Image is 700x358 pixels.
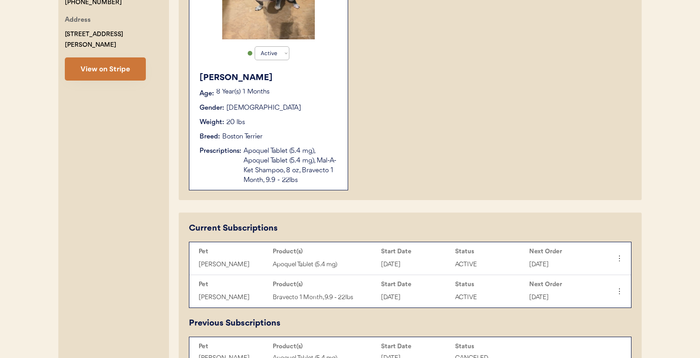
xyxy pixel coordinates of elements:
div: Next Order [529,248,599,255]
div: Address [65,15,91,26]
div: Current Subscriptions [189,222,278,235]
div: Start Date [381,281,450,288]
div: Product(s) [273,281,376,288]
div: Pet [199,248,268,255]
div: [PERSON_NAME] [199,259,268,270]
div: Bravecto 1 Month, 9.9 - 22lbs [273,292,376,303]
div: Pet [199,343,268,350]
div: [DATE] [381,259,450,270]
div: ACTIVE [455,259,525,270]
div: Apoquel Tablet (5.4 mg), Apoquel Tablet (5.4 mg), Mal-A-Ket Shampoo, 8 oz, Bravecto 1 Month, 9.9 ... [244,146,338,185]
div: [DEMOGRAPHIC_DATA] [226,103,301,113]
div: ACTIVE [455,292,525,303]
div: Age: [200,89,214,99]
div: Apoquel Tablet (5.4 mg) [273,259,376,270]
div: Product(s) [273,248,376,255]
div: Status [455,343,525,350]
div: Prescriptions: [200,146,241,156]
div: Start Date [381,248,450,255]
div: [PERSON_NAME] [199,292,268,303]
div: Start Date [381,343,450,350]
div: [DATE] [529,292,599,303]
div: [STREET_ADDRESS][PERSON_NAME] [65,29,169,50]
button: View on Stripe [65,57,146,81]
div: Status [455,281,525,288]
div: Weight: [200,118,224,127]
div: Next Order [529,281,599,288]
div: Pet [199,281,268,288]
div: [DATE] [381,292,450,303]
div: Product(s) [273,343,376,350]
p: 8 Year(s) 1 Months [216,89,338,95]
div: Previous Subscriptions [189,317,281,330]
div: Status [455,248,525,255]
div: [PERSON_NAME] [200,72,338,84]
div: Breed: [200,132,220,142]
div: 20 lbs [226,118,245,127]
div: [DATE] [529,259,599,270]
div: Boston Terrier [222,132,262,142]
div: Gender: [200,103,224,113]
